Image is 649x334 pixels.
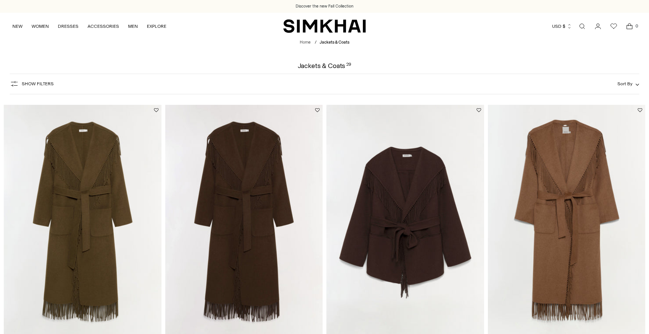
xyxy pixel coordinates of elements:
button: Add to Wishlist [477,108,481,112]
a: NEW [12,18,23,35]
div: / [315,39,317,46]
a: EXPLORE [147,18,166,35]
a: WOMEN [32,18,49,35]
h1: Jackets & Coats [298,62,352,69]
button: Sort By [617,80,639,88]
a: ACCESSORIES [88,18,119,35]
button: Show Filters [10,78,54,90]
span: Jackets & Coats [320,40,349,45]
a: Open search modal [575,19,590,34]
a: SIMKHAI [283,19,366,33]
a: MEN [128,18,138,35]
button: Add to Wishlist [154,108,158,112]
button: USD $ [552,18,572,35]
span: Show Filters [22,81,54,86]
a: Go to the account page [590,19,605,34]
a: Wishlist [606,19,621,34]
span: 0 [633,23,640,29]
button: Add to Wishlist [638,108,642,112]
span: Sort By [617,81,632,86]
nav: breadcrumbs [300,39,349,46]
a: Home [300,40,311,45]
a: Discover the new Fall Collection [296,3,353,9]
a: Open cart modal [622,19,637,34]
button: Add to Wishlist [315,108,320,112]
a: DRESSES [58,18,78,35]
div: 29 [346,62,352,69]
